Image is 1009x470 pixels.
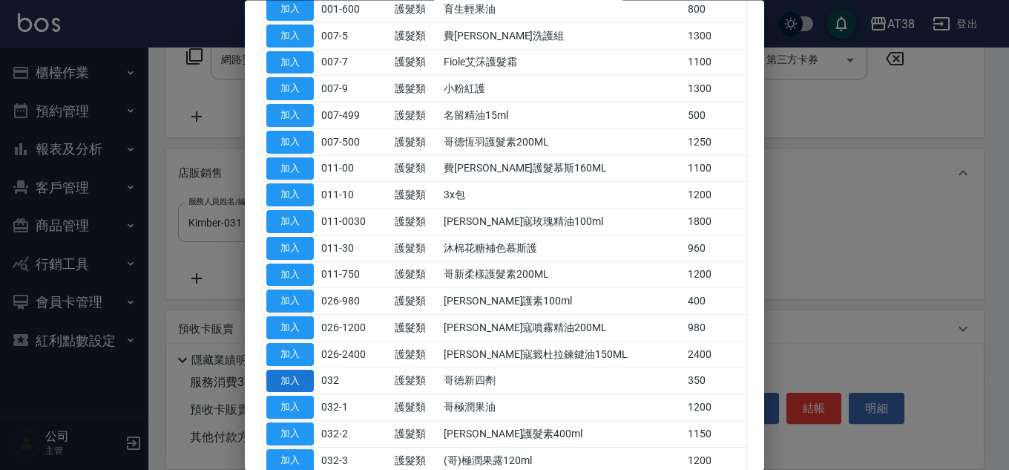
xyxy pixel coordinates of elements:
td: 護髮類 [391,182,440,209]
button: 加入 [266,317,314,340]
td: Fiole艾莯護髮霜 [440,50,684,76]
td: 032 [318,368,391,395]
td: 護髮類 [391,50,440,76]
td: 護髮類 [391,262,440,289]
td: 026-1200 [318,315,391,342]
td: 哥徳新四劑 [440,368,684,395]
td: 哥新柔樣護髮素200ML [440,262,684,289]
td: 1200 [684,182,746,209]
button: 加入 [266,370,314,393]
td: 011-0030 [318,209,391,235]
button: 加入 [266,211,314,234]
td: 026-2400 [318,342,391,368]
td: 費[PERSON_NAME]洗護組 [440,23,684,50]
td: 1100 [684,156,746,183]
td: [PERSON_NAME]護髮素400ml [440,421,684,448]
td: [PERSON_NAME]寇籤杜拉鍊鍵油150ML [440,342,684,368]
td: 護髮類 [391,394,440,421]
button: 加入 [266,25,314,48]
td: 護髮類 [391,209,440,235]
button: 加入 [266,131,314,154]
td: 980 [684,315,746,342]
td: 500 [684,102,746,129]
button: 加入 [266,343,314,366]
td: 3x包 [440,182,684,209]
td: 1250 [684,129,746,156]
button: 加入 [266,290,314,313]
td: 011-30 [318,235,391,262]
td: 小粉紅護 [440,76,684,102]
button: 加入 [266,423,314,446]
td: 沐棉花糖補色慕斯護 [440,235,684,262]
td: 1300 [684,76,746,102]
td: 護髮類 [391,315,440,342]
button: 加入 [266,184,314,207]
button: 加入 [266,51,314,74]
td: 護髮類 [391,288,440,315]
td: 護髮類 [391,129,440,156]
td: 007-500 [318,129,391,156]
td: 護髮類 [391,23,440,50]
td: 011-10 [318,182,391,209]
button: 加入 [266,105,314,128]
button: 加入 [266,157,314,180]
td: 護髮類 [391,102,440,129]
td: 960 [684,235,746,262]
td: 032-2 [318,421,391,448]
td: 1800 [684,209,746,235]
td: 011-00 [318,156,391,183]
td: 026-980 [318,288,391,315]
td: 1300 [684,23,746,50]
td: 2400 [684,342,746,368]
td: 護髮類 [391,421,440,448]
td: 護髮類 [391,76,440,102]
td: [PERSON_NAME]寇噴霧精油200ML [440,315,684,342]
td: 007-9 [318,76,391,102]
td: 400 [684,288,746,315]
td: 哥極潤果油 [440,394,684,421]
td: 護髮類 [391,156,440,183]
button: 加入 [266,396,314,420]
td: 1150 [684,421,746,448]
td: 007-5 [318,23,391,50]
td: 1200 [684,262,746,289]
td: 護髮類 [391,368,440,395]
td: [PERSON_NAME]護素100ml [440,288,684,315]
td: 護髮類 [391,342,440,368]
td: 護髮類 [391,235,440,262]
td: 350 [684,368,746,395]
td: 032-1 [318,394,391,421]
td: 007-499 [318,102,391,129]
td: 1100 [684,50,746,76]
button: 加入 [266,78,314,101]
td: 名留精油15ml [440,102,684,129]
td: [PERSON_NAME]寇玫瑰精油100ml [440,209,684,235]
td: 1200 [684,394,746,421]
td: 011-750 [318,262,391,289]
td: 007-7 [318,50,391,76]
button: 加入 [266,264,314,287]
td: 費[PERSON_NAME]護髮慕斯160ML [440,156,684,183]
button: 加入 [266,237,314,260]
td: 哥德恆羽護髮素200ML [440,129,684,156]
